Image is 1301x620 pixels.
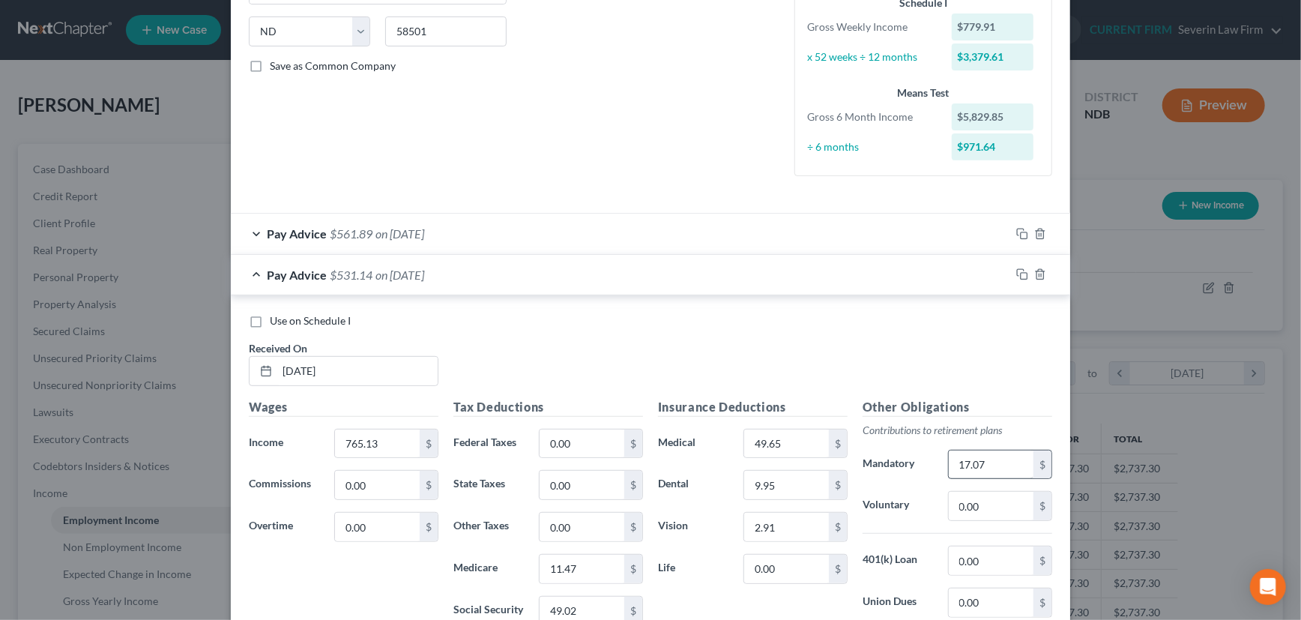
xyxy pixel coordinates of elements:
[446,429,531,459] label: Federal Taxes
[267,226,327,241] span: Pay Advice
[624,555,642,583] div: $
[249,436,283,448] span: Income
[1033,451,1051,479] div: $
[335,471,420,499] input: 0.00
[446,512,531,542] label: Other Taxes
[855,546,941,576] label: 401(k) Loan
[1033,589,1051,617] div: $
[446,554,531,584] label: Medicare
[330,226,372,241] span: $561.89
[249,342,307,355] span: Received On
[540,471,624,499] input: 0.00
[420,430,438,458] div: $
[385,16,507,46] input: Enter zip...
[829,555,847,583] div: $
[800,49,944,64] div: x 52 weeks ÷ 12 months
[744,555,829,583] input: 0.00
[1033,492,1051,520] div: $
[270,59,396,72] span: Save as Common Company
[800,19,944,34] div: Gross Weekly Income
[249,398,438,417] h5: Wages
[540,430,624,458] input: 0.00
[420,471,438,499] div: $
[650,429,736,459] label: Medical
[375,226,424,241] span: on [DATE]
[1250,569,1286,605] div: Open Intercom Messenger
[863,398,1052,417] h5: Other Obligations
[949,492,1033,520] input: 0.00
[335,513,420,541] input: 0.00
[800,139,944,154] div: ÷ 6 months
[453,398,643,417] h5: Tax Deductions
[863,423,1052,438] p: Contributions to retirement plans
[952,103,1034,130] div: $5,829.85
[952,13,1034,40] div: $779.91
[540,555,624,583] input: 0.00
[277,357,438,385] input: MM/DD/YYYY
[540,513,624,541] input: 0.00
[744,430,829,458] input: 0.00
[658,398,848,417] h5: Insurance Deductions
[270,314,351,327] span: Use on Schedule I
[952,43,1034,70] div: $3,379.61
[375,268,424,282] span: on [DATE]
[800,109,944,124] div: Gross 6 Month Income
[446,470,531,500] label: State Taxes
[335,430,420,458] input: 0.00
[855,588,941,618] label: Union Dues
[949,451,1033,479] input: 0.00
[624,471,642,499] div: $
[650,554,736,584] label: Life
[829,430,847,458] div: $
[855,450,941,480] label: Mandatory
[744,513,829,541] input: 0.00
[650,512,736,542] label: Vision
[624,430,642,458] div: $
[855,491,941,521] label: Voluntary
[744,471,829,499] input: 0.00
[807,85,1039,100] div: Means Test
[949,547,1033,575] input: 0.00
[949,589,1033,617] input: 0.00
[829,471,847,499] div: $
[241,470,327,500] label: Commissions
[267,268,327,282] span: Pay Advice
[829,513,847,541] div: $
[1033,547,1051,575] div: $
[952,133,1034,160] div: $971.64
[330,268,372,282] span: $531.14
[241,512,327,542] label: Overtime
[650,470,736,500] label: Dental
[624,513,642,541] div: $
[420,513,438,541] div: $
